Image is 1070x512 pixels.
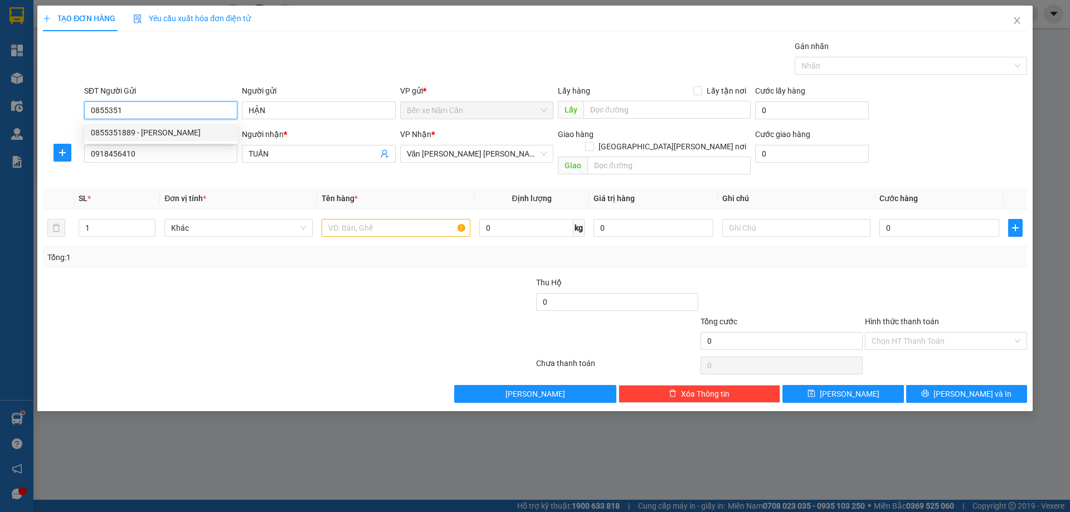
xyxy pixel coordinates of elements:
label: Cước giao hàng [755,130,810,139]
input: 0 [594,219,713,237]
b: GỬI : Bến xe Năm Căn [5,70,157,88]
span: Tổng cước [701,317,737,326]
li: 85 [PERSON_NAME] [5,25,212,38]
button: plus [53,144,71,162]
span: Cước hàng [879,194,918,203]
span: save [808,389,815,398]
span: Văn phòng Hồ Chí Minh [407,145,547,162]
span: VP Nhận [400,130,431,139]
div: Người nhận [242,128,395,140]
div: Tổng: 1 [47,251,413,264]
input: Dọc đường [583,101,751,119]
span: plus [43,14,51,22]
span: TẠO ĐƠN HÀNG [43,14,115,23]
span: [PERSON_NAME] [820,388,879,400]
span: plus [1009,223,1022,232]
label: Cước lấy hàng [755,86,805,95]
span: Yêu cầu xuất hóa đơn điện tử [133,14,251,23]
span: user-add [380,149,389,158]
span: Khác [171,220,306,236]
span: [GEOGRAPHIC_DATA][PERSON_NAME] nơi [594,140,751,153]
input: Dọc đường [587,157,751,174]
input: VD: Bàn, Ghế [322,219,470,237]
span: Định lượng [512,194,552,203]
span: kg [573,219,585,237]
span: Bến xe Năm Căn [407,102,547,119]
div: 0855351889 - thức [84,124,237,142]
span: plus [54,148,71,157]
button: [PERSON_NAME] [454,385,616,403]
span: Tên hàng [322,194,358,203]
input: Cước lấy hàng [755,101,869,119]
div: 0855351889 - [PERSON_NAME] [91,126,231,139]
div: SĐT Người Gửi [84,85,237,97]
span: Đơn vị tính [164,194,206,203]
li: 02839.63.63.63 [5,38,212,52]
span: Lấy [558,101,583,119]
span: [PERSON_NAME] và In [933,388,1011,400]
span: close [1013,16,1022,25]
span: Giao [558,157,587,174]
span: Lấy hàng [558,86,590,95]
button: deleteXóa Thông tin [619,385,781,403]
button: plus [1008,219,1023,237]
input: Ghi Chú [722,219,870,237]
span: Giá trị hàng [594,194,635,203]
div: VP gửi [400,85,553,97]
span: Thu Hộ [536,278,562,287]
span: Xóa Thông tin [681,388,729,400]
span: Lấy tận nơi [702,85,751,97]
span: SL [79,194,87,203]
div: Chưa thanh toán [535,357,699,377]
span: environment [64,27,73,36]
span: [PERSON_NAME] [505,388,565,400]
button: Close [1001,6,1033,37]
span: printer [921,389,929,398]
span: Giao hàng [558,130,594,139]
label: Hình thức thanh toán [865,317,939,326]
th: Ghi chú [718,188,875,209]
span: phone [64,41,73,50]
button: printer[PERSON_NAME] và In [906,385,1027,403]
input: Cước giao hàng [755,145,869,163]
div: Người gửi [242,85,395,97]
button: save[PERSON_NAME] [782,385,903,403]
label: Gán nhãn [795,42,829,51]
img: icon [133,14,142,23]
button: delete [47,219,65,237]
b: [PERSON_NAME] [64,7,158,21]
span: delete [669,389,677,398]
